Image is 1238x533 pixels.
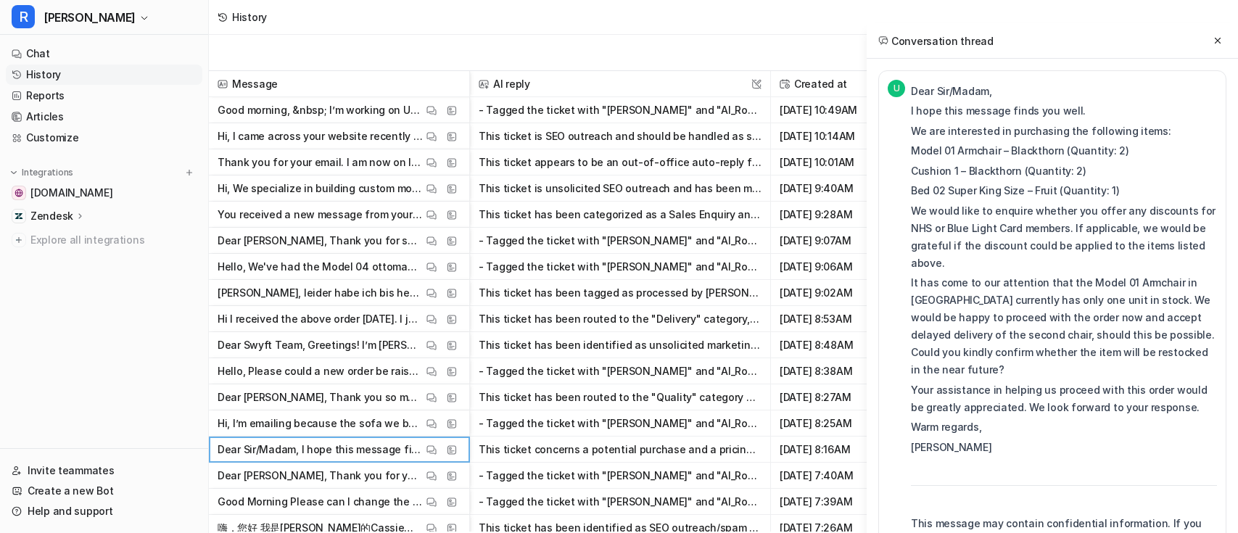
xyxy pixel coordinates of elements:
span: [DATE] 8:53AM [777,306,895,332]
p: Dear Swyft Team, Greetings! I’m [PERSON_NAME] from ONA AI Studio, a UK AI-powered studio helping ... [218,332,423,358]
span: [PERSON_NAME] [44,7,136,28]
p: Hi, I came across your website recently — really well done! While browsing, I noticed a few areas... [218,123,423,149]
span: [DATE] 8:38AM [777,358,895,384]
span: [DOMAIN_NAME] [30,186,112,200]
p: Dear Sir/Madam, I hope this message finds you well. We are interested in purchasing the following... [218,437,423,463]
span: [DATE] 8:25AM [777,410,895,437]
span: [DATE] 9:06AM [777,254,895,280]
span: R [12,5,35,28]
a: Explore all integrations [6,230,202,250]
button: - Tagged the ticket with "[PERSON_NAME]" and "AI_Routed". - Routed and updated the ticket categor... [479,463,762,489]
p: Model 01 Armchair – Blackthorn (Quantity: 2) [911,142,1217,160]
span: [DATE] 9:28AM [777,202,895,228]
p: Dear [PERSON_NAME], Thank you for sharing the details and photo of your ottoman. To help us repor... [218,228,423,254]
span: [DATE] 8:48AM [777,332,895,358]
button: This ticket appears to be an out-of-office auto-reply from [PERSON_NAME], stating she will return... [479,149,762,175]
img: explore all integrations [12,233,26,247]
p: [PERSON_NAME], leider habe ich bis heute keine Stoffmuster erhalten. Gibt es ein Problem? Freundl... [218,280,423,306]
p: Cushion 1 – Blackthorn (Quantity: 2) [911,162,1217,180]
span: [DATE] 7:39AM [777,489,895,515]
span: Explore all integrations [30,228,197,252]
p: Good morning, &nbsp; I’m working on Unmasked, the official Masked Singer spin-off, and we’re curr... [218,97,423,123]
a: History [6,65,202,85]
p: You received a new message from your online store's contact form. Country Code: GB Name: [PERSON_... [218,202,423,228]
a: Invite teammates [6,460,202,481]
button: - Tagged the ticket with "[PERSON_NAME]" and "AI_Routed" to mark processing. - Categorized the re... [479,489,762,515]
button: This ticket has been routed to the "Quality" category due to the reported structural damage of th... [479,384,762,410]
a: Customize [6,128,202,148]
img: menu_add.svg [184,168,194,178]
span: [DATE] 8:16AM [777,437,895,463]
button: - Tagged the ticket with "[PERSON_NAME]" and "AI_Routed". - Set the ROUTING TOOL field to "Orderi... [479,358,762,384]
h2: Conversation thread [878,33,994,49]
button: - Tagged the ticket with "[PERSON_NAME]" and "AI_Routed" to mark my involvement. - Categorized th... [479,228,762,254]
button: This ticket has been categorized as a Sales Enquiry and routed accordingly. The tags "[PERSON_NAM... [479,202,762,228]
p: Zendesk [30,209,73,223]
button: This ticket has been routed to the "Delivery" category, as it relates to feedback about the deliv... [479,306,762,332]
a: swyfthome.com[DOMAIN_NAME] [6,183,202,203]
span: [DATE] 9:02AM [777,280,895,306]
span: [DATE] 10:14AM [777,123,895,149]
button: - Tagged the ticket with "[PERSON_NAME]" and "AI_Routed". - Categorized the ticket as "Quality" d... [479,254,762,280]
p: Dear [PERSON_NAME], Thank you so much for sharing those details and photos—clearly, that’s not wh... [218,384,423,410]
img: swyfthome.com [15,189,23,197]
span: [DATE] 9:07AM [777,228,895,254]
button: This ticket has been identified as unsolicited marketing/SEO outreach and should be treated as sp... [479,332,762,358]
span: [DATE] 9:40AM [777,175,895,202]
button: This ticket is unsolicited SEO outreach and has been marked as spam per protocol. No public reply... [479,175,762,202]
p: [PERSON_NAME] [911,439,1217,456]
img: expand menu [9,168,19,178]
button: This ticket concerns a potential purchase and a pricing/discount enquiry, as well as stock and de... [479,437,762,463]
span: [DATE] 10:01AM [777,149,895,175]
img: Zendesk [15,212,23,220]
p: Hi, I’m emailing because the sofa we bought last year has broken. I have attached a few photos to... [218,410,423,437]
span: AI reply [476,71,764,97]
p: Warm regards, [911,418,1217,436]
p: Dear Sir/Madam, [911,83,1217,100]
button: - Tagged the ticket with "[PERSON_NAME]" and "AI_Routed." - Categorized as "Quality" (damaged/fau... [479,410,762,437]
p: We would like to enquire whether you offer any discounts for NHS or Blue Light Card members. If a... [911,202,1217,272]
span: Created at [777,71,895,97]
button: This ticket is SEO outreach and should be handled as spam: - Do not send any public reply. - Tag ... [479,123,762,149]
p: Hi I received the above order [DATE]. I just wanted to say thank you! I'm overwhelmed with the qu... [218,306,423,332]
p: Dear [PERSON_NAME], Thank you for your message and for letting us know about your time constraint... [218,463,423,489]
button: - Tagged the ticket with "[PERSON_NAME]" and "AI_Routed". - Routed the ticket to the "Marketing" ... [479,97,762,123]
button: Integrations [6,165,78,180]
a: Reports [6,86,202,106]
p: Thank you for your email. I am now on leave and will respond to your message when I return on [DA... [218,149,423,175]
p: Good Morning Please can I change the delivery date to [DATE]. Thank you Regards [PERSON_NAME] ---... [218,489,423,515]
span: [DATE] 8:27AM [777,384,895,410]
a: Articles [6,107,202,127]
p: We are interested in purchasing the following items: [911,123,1217,140]
span: [DATE] 10:49AM [777,97,895,123]
p: It has come to our attention that the Model 01 Armchair in [GEOGRAPHIC_DATA] currently has only o... [911,274,1217,379]
p: Hello, Please could a new order be raised and have the storage depot set as [GEOGRAPHIC_DATA], si... [218,358,423,384]
p: I hope this message finds you well. [911,102,1217,120]
p: Bed 02 Super King Size – Fruit (Quantity: 1) [911,182,1217,199]
p: Hi, We specialize in building custom mobile and web apps that align with your business goals and ... [218,175,423,202]
span: Message [215,71,463,97]
div: History [232,9,267,25]
span: [DATE] 7:40AM [777,463,895,489]
p: Hello, We've had the Model 04 ottoman from order number&nbsp;SWYFT231413. We've had it for 8 mont... [218,254,423,280]
p: Integrations [22,167,73,178]
a: Help and support [6,501,202,521]
a: Chat [6,44,202,64]
a: Create a new Bot [6,481,202,501]
p: Your assistance in helping us proceed with this order would be greatly appreciated. We look forwa... [911,381,1217,416]
button: This ticket has been tagged as processed by [PERSON_NAME] and categorized under "Germany" because... [479,280,762,306]
span: U [888,80,905,97]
